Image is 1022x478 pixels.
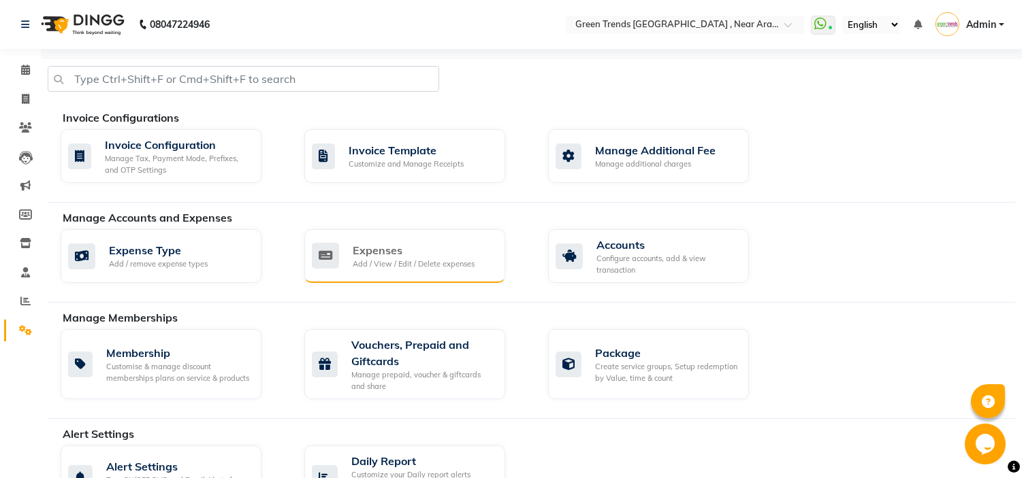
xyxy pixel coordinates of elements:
[61,329,284,399] a: MembershipCustomise & manage discount memberships plans on service & products
[596,237,738,253] div: Accounts
[35,5,128,44] img: logo
[61,229,284,283] a: Expense TypeAdd / remove expense types
[106,345,251,361] div: Membership
[596,253,738,275] div: Configure accounts, add & view transaction
[109,258,208,270] div: Add / remove expense types
[351,453,494,469] div: Daily Report
[351,337,494,369] div: Vouchers, Prepaid and Giftcards
[109,242,208,258] div: Expense Type
[353,258,475,270] div: Add / View / Edit / Delete expenses
[351,369,494,392] div: Manage prepaid, voucher & giftcards and share
[304,229,528,283] a: ExpensesAdd / View / Edit / Delete expenses
[61,129,284,183] a: Invoice ConfigurationManage Tax, Payment Mode, Prefixes, and OTP Settings
[150,5,210,44] b: 08047224946
[936,12,959,36] img: Admin
[595,142,716,158] div: Manage Additional Fee
[548,329,771,399] a: PackageCreate service groups, Setup redemption by Value, time & count
[106,361,251,383] div: Customise & manage discount memberships plans on service & products
[304,329,528,399] a: Vouchers, Prepaid and GiftcardsManage prepaid, voucher & giftcards and share
[966,18,996,32] span: Admin
[595,361,738,383] div: Create service groups, Setup redemption by Value, time & count
[595,158,716,170] div: Manage additional charges
[548,129,771,183] a: Manage Additional FeeManage additional charges
[353,242,475,258] div: Expenses
[304,129,528,183] a: Invoice TemplateCustomize and Manage Receipts
[595,345,738,361] div: Package
[48,66,439,92] input: Type Ctrl+Shift+F or Cmd+Shift+F to search
[965,424,1008,464] iframe: chat widget
[105,153,251,175] div: Manage Tax, Payment Mode, Prefixes, and OTP Settings
[349,142,464,158] div: Invoice Template
[106,458,251,475] div: Alert Settings
[349,158,464,170] div: Customize and Manage Receipts
[105,137,251,153] div: Invoice Configuration
[548,229,771,283] a: AccountsConfigure accounts, add & view transaction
